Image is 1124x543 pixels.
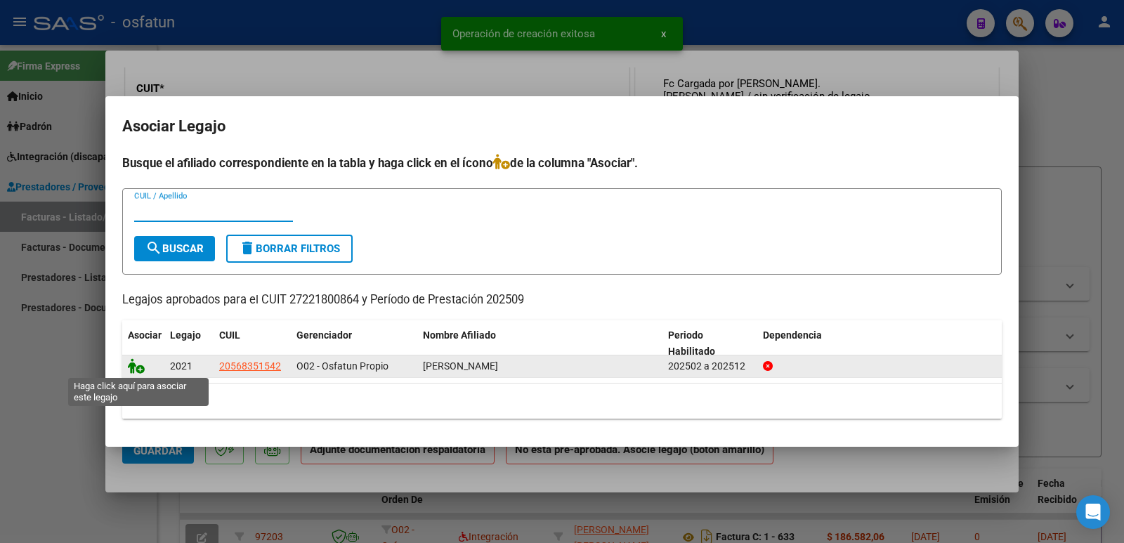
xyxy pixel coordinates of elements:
[219,329,240,341] span: CUIL
[296,329,352,341] span: Gerenciador
[296,360,388,372] span: O02 - Osfatun Propio
[219,360,281,372] span: 20568351542
[122,292,1002,309] p: Legajos aprobados para el CUIT 27221800864 y Período de Prestación 202509
[122,113,1002,140] h2: Asociar Legajo
[164,320,214,367] datatable-header-cell: Legajo
[122,154,1002,172] h4: Busque el afiliado correspondiente en la tabla y haga click en el ícono de la columna "Asociar".
[1076,495,1110,529] div: Open Intercom Messenger
[226,235,353,263] button: Borrar Filtros
[122,320,164,367] datatable-header-cell: Asociar
[423,360,498,372] span: OSOREZ FELIPE
[239,240,256,256] mat-icon: delete
[417,320,662,367] datatable-header-cell: Nombre Afiliado
[668,358,752,374] div: 202502 a 202512
[128,329,162,341] span: Asociar
[662,320,757,367] datatable-header-cell: Periodo Habilitado
[423,329,496,341] span: Nombre Afiliado
[239,242,340,255] span: Borrar Filtros
[668,329,715,357] span: Periodo Habilitado
[145,240,162,256] mat-icon: search
[122,384,1002,419] div: 1 registros
[134,236,215,261] button: Buscar
[214,320,291,367] datatable-header-cell: CUIL
[763,329,822,341] span: Dependencia
[291,320,417,367] datatable-header-cell: Gerenciador
[170,360,192,372] span: 2021
[145,242,204,255] span: Buscar
[757,320,1002,367] datatable-header-cell: Dependencia
[170,329,201,341] span: Legajo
